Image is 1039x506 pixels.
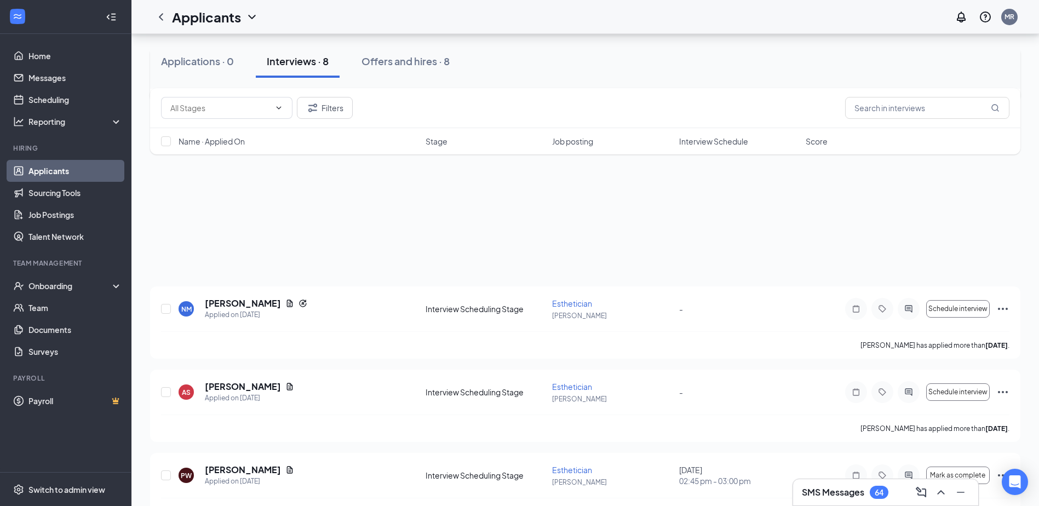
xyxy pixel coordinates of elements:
[930,472,985,479] span: Mark as complete
[552,478,672,487] p: [PERSON_NAME]
[285,465,294,474] svg: Document
[875,488,883,497] div: 64
[932,484,950,501] button: ChevronUp
[996,386,1009,399] svg: Ellipses
[806,136,828,147] span: Score
[802,486,864,498] h3: SMS Messages
[902,388,915,396] svg: ActiveChat
[106,12,117,22] svg: Collapse
[679,304,683,314] span: -
[876,471,889,480] svg: Tag
[876,304,889,313] svg: Tag
[285,299,294,308] svg: Document
[426,470,546,481] div: Interview Scheduling Stage
[912,484,930,501] button: ComposeMessage
[205,297,281,309] h5: [PERSON_NAME]
[1002,469,1028,495] div: Open Intercom Messenger
[954,486,967,499] svg: Minimize
[1004,12,1014,21] div: MR
[28,89,122,111] a: Scheduling
[179,136,245,147] span: Name · Applied On
[928,305,988,313] span: Schedule interview
[161,54,234,68] div: Applications · 0
[426,136,447,147] span: Stage
[28,160,122,182] a: Applicants
[996,469,1009,482] svg: Ellipses
[552,311,672,320] p: [PERSON_NAME]
[205,476,294,487] div: Applied on [DATE]
[902,304,915,313] svg: ActiveChat
[926,467,990,484] button: Mark as complete
[849,304,863,313] svg: Note
[13,373,120,383] div: Payroll
[849,471,863,480] svg: Note
[297,97,353,119] button: Filter Filters
[979,10,992,24] svg: QuestionInfo
[934,486,948,499] svg: ChevronUp
[860,424,1009,433] p: [PERSON_NAME] has applied more than .
[245,10,259,24] svg: ChevronDown
[860,341,1009,350] p: [PERSON_NAME] has applied more than .
[28,67,122,89] a: Messages
[28,319,122,341] a: Documents
[552,465,592,475] span: Esthetician
[205,381,281,393] h5: [PERSON_NAME]
[274,104,283,112] svg: ChevronDown
[28,204,122,226] a: Job Postings
[182,388,191,397] div: AS
[13,258,120,268] div: Team Management
[13,116,24,127] svg: Analysis
[845,97,1009,119] input: Search in interviews
[552,298,592,308] span: Esthetician
[679,464,799,486] div: [DATE]
[28,280,113,291] div: Onboarding
[181,304,192,314] div: NM
[205,464,281,476] h5: [PERSON_NAME]
[552,382,592,392] span: Esthetician
[205,309,307,320] div: Applied on [DATE]
[876,388,889,396] svg: Tag
[679,387,683,397] span: -
[28,182,122,204] a: Sourcing Tools
[928,388,988,396] span: Schedule interview
[12,11,23,22] svg: WorkstreamLogo
[552,136,593,147] span: Job posting
[985,424,1008,433] b: [DATE]
[28,116,123,127] div: Reporting
[426,303,546,314] div: Interview Scheduling Stage
[926,300,990,318] button: Schedule interview
[552,394,672,404] p: [PERSON_NAME]
[172,8,241,26] h1: Applicants
[28,226,122,248] a: Talent Network
[679,475,799,486] span: 02:45 pm - 03:00 pm
[181,471,192,480] div: PW
[991,104,1000,112] svg: MagnifyingGlass
[285,382,294,391] svg: Document
[13,484,24,495] svg: Settings
[426,387,546,398] div: Interview Scheduling Stage
[361,54,450,68] div: Offers and hires · 8
[28,341,122,363] a: Surveys
[170,102,270,114] input: All Stages
[13,143,120,153] div: Hiring
[13,280,24,291] svg: UserCheck
[154,10,168,24] svg: ChevronLeft
[996,302,1009,315] svg: Ellipses
[926,383,990,401] button: Schedule interview
[267,54,329,68] div: Interviews · 8
[952,484,969,501] button: Minimize
[28,297,122,319] a: Team
[28,390,122,412] a: PayrollCrown
[915,486,928,499] svg: ComposeMessage
[28,484,105,495] div: Switch to admin view
[985,341,1008,349] b: [DATE]
[28,45,122,67] a: Home
[299,299,307,308] svg: Reapply
[902,471,915,480] svg: ActiveChat
[306,101,319,114] svg: Filter
[955,10,968,24] svg: Notifications
[849,388,863,396] svg: Note
[205,393,294,404] div: Applied on [DATE]
[679,136,748,147] span: Interview Schedule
